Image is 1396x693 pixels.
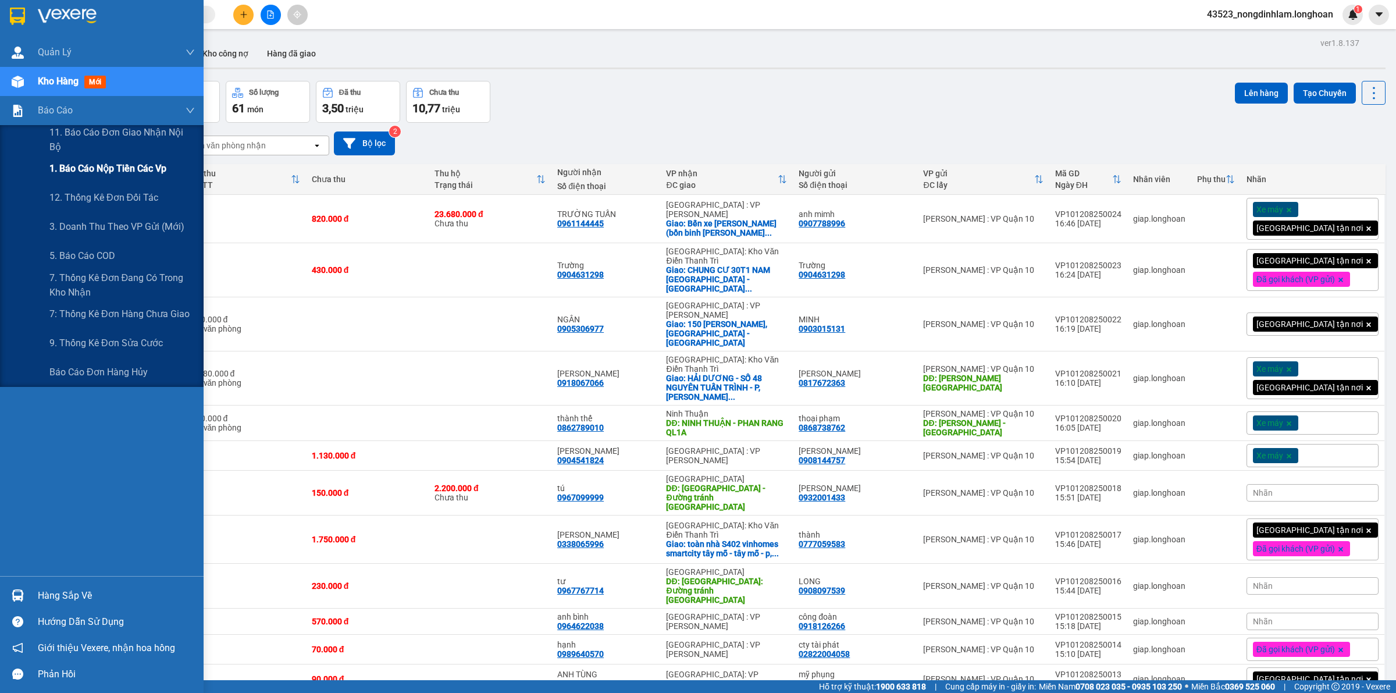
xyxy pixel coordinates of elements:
span: Xe máy [1256,418,1283,428]
div: 220.000 đ [191,315,300,324]
div: VP101208250013 [1055,670,1121,679]
div: 1.130.000 đ [312,451,423,460]
div: 0904631298 [557,270,604,279]
div: 0817672363 [799,378,845,388]
div: [GEOGRAPHIC_DATA]: Kho Văn Điển Thanh Trì [666,247,787,265]
div: 23.680.000 đ [435,209,546,219]
span: question-circle [12,616,23,627]
div: 2.200.000 đ [435,484,546,493]
div: HUỆ VŨ [557,369,654,378]
div: 16:46 [DATE] [1055,219,1121,228]
span: Báo cáo [38,103,73,118]
div: TRƯỜNG TUẤN [557,209,654,219]
div: giap.longhoan [1133,265,1185,275]
span: Giới thiệu Vexere, nhận hoa hồng [38,641,175,655]
div: 570.000 đ [312,617,423,626]
div: 0904631298 [799,270,845,279]
button: file-add [261,5,281,25]
svg: open [312,141,322,150]
div: giap.longhoan [1133,418,1185,428]
span: 3. Doanh Thu theo VP Gửi (mới) [49,219,184,234]
div: Đã thu [339,88,361,97]
span: Đã gọi khách (VP gửi) [1256,274,1335,285]
div: Số điện thoại [557,182,654,191]
div: Giao: CHUNG CƯ 30T1 NAM TRUNG YÊN - YÊN HÒA - CẦU GIẤY - HÀ NỘI [666,265,787,293]
div: DĐ: TP Thanh Hóa: Đường tránh TP Thanh Hóa [666,577,787,605]
span: ... [772,549,779,558]
button: plus [233,5,254,25]
div: DĐ: ngọc lan - TÂN AN [923,418,1043,437]
span: 1 [1356,5,1360,13]
div: [GEOGRAPHIC_DATA] [666,474,787,484]
div: VP101208250020 [1055,414,1121,423]
div: ANH TÙNG [557,670,654,679]
span: Miền Nam [1039,680,1182,693]
span: | [1284,680,1285,693]
span: triệu [442,105,460,114]
div: Chọn văn phòng nhận [186,140,266,151]
div: công đoàn [799,612,911,621]
div: VP101208250016 [1055,577,1121,586]
div: 15:10 [DATE] [1055,649,1121,659]
div: 0868738762 [799,423,845,432]
button: Đã thu3,50 triệu [316,81,400,123]
div: anh mimh [799,209,911,219]
div: VP101208250018 [1055,484,1121,493]
div: Thu hộ [435,169,536,178]
div: Nhãn [1247,175,1379,184]
div: Nhân viên [1133,175,1185,184]
div: 580.000 đ [191,414,300,423]
div: 15:44 [DATE] [1055,586,1121,595]
span: 5. Báo cáo COD [49,248,115,263]
span: Xe máy [1256,450,1283,461]
div: 90.000 đ [312,674,423,684]
th: Toggle SortBy [1049,164,1127,195]
span: Báo cáo đơn hàng hủy [49,365,148,379]
div: THỊ HUỆ [799,369,911,378]
div: anh bình [557,612,654,621]
div: 16:24 [DATE] [1055,270,1121,279]
div: 16:05 [DATE] [1055,423,1121,432]
span: 7: Thống kê đơn hàng chưa giao [49,307,190,321]
div: 15:54 [DATE] [1055,456,1121,465]
div: thành [799,530,911,539]
div: VP101208250017 [1055,530,1121,539]
img: warehouse-icon [12,76,24,88]
span: Cung cấp máy in - giấy in: [945,680,1036,693]
div: 230.000 đ [312,581,423,591]
div: [PERSON_NAME] : VP Quận 10 [923,319,1043,329]
button: Bộ lọc [334,132,395,155]
div: Giao: 150 PHAN CHU TRINH - Q, HẢI CHÂU - ĐÀ NẴNG [666,319,787,347]
div: 0967099999 [557,493,604,502]
div: 0912744404 [557,679,604,688]
div: 0989640570 [557,649,604,659]
strong: 0369 525 060 [1225,682,1275,691]
span: Nhãn [1253,581,1273,591]
div: tất chí xương [799,484,911,493]
div: Người gửi [799,169,911,178]
button: Chưa thu10,77 triệu [406,81,490,123]
div: [PERSON_NAME] : VP Quận 10 [923,409,1043,418]
div: Ngày ĐH [1055,180,1112,190]
button: Hàng đã giao [258,40,325,67]
div: Số lượng [249,88,279,97]
div: [PERSON_NAME] : VP Quận 10 [923,488,1043,497]
span: Đã gọi khách (VP gửi) [1256,543,1335,554]
div: [GEOGRAPHIC_DATA] : VP [PERSON_NAME] [666,301,787,319]
div: DĐ: TP Ninh Bình - Đường tránh TP Ninh Bình [666,484,787,511]
div: VP nhận [666,169,778,178]
img: warehouse-icon [12,47,24,59]
span: 7. Thống kê đơn đang có trong kho nhận [49,271,195,300]
th: Toggle SortBy [186,164,306,195]
div: 820.000 đ [312,214,423,223]
div: thành thế [557,414,654,423]
span: 9. Thống kê đơn sửa cước [49,336,163,350]
div: [GEOGRAPHIC_DATA] : VP [PERSON_NAME] [666,640,787,659]
button: Tạo Chuyến [1294,83,1356,104]
span: ... [765,228,772,237]
div: [GEOGRAPHIC_DATA] : VP [PERSON_NAME] [666,200,787,219]
span: 61 [232,101,245,115]
div: 1.750.000 đ [312,535,423,544]
img: icon-new-feature [1348,9,1358,20]
span: [GEOGRAPHIC_DATA] tận nơi [1256,674,1363,684]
